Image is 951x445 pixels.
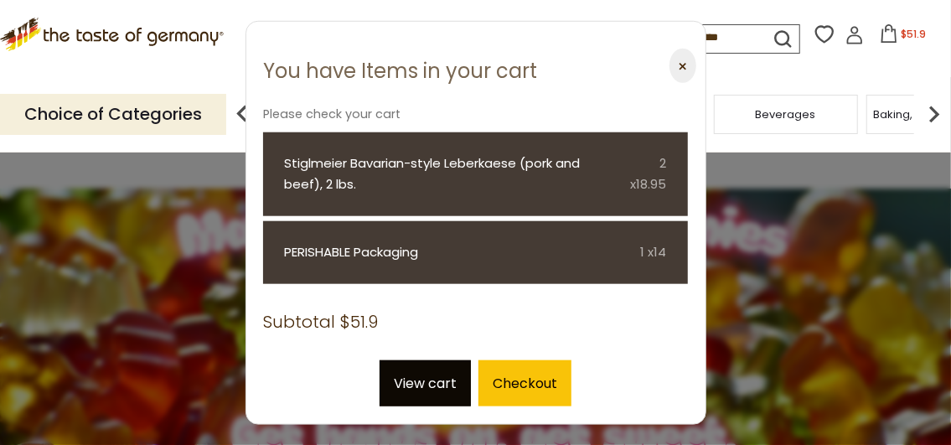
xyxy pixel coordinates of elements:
p: Please check your cart [263,104,537,124]
a: Stiglmeier Bavarian-style Leberkaese (pork and beef), 2 lbs. [284,153,622,195]
img: next arrow [917,97,951,131]
span: Subtotal [263,310,335,334]
button: $51.9 [867,24,938,49]
span: $51.9 [902,27,927,41]
a: View cart [380,360,471,406]
span: 14 [654,243,667,261]
span: $51.9 [339,310,378,334]
a: PERISHABLE Packaging [284,242,604,263]
div: 1 x [605,242,667,263]
img: previous arrow [225,97,259,131]
button: ⨉ [669,49,695,83]
a: Checkout [478,360,571,406]
span: 18.95 [637,175,667,193]
a: Beverages [756,108,816,121]
div: 2 x [622,153,667,195]
h3: You have Items in your cart [263,59,537,84]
